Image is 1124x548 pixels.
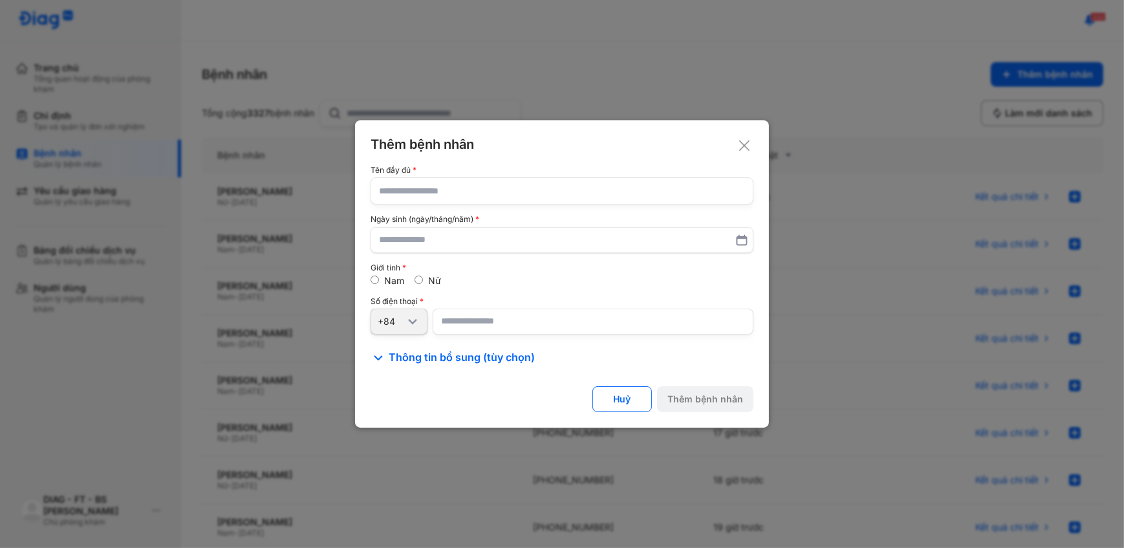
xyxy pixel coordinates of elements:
[667,393,743,405] div: Thêm bệnh nhân
[371,263,753,272] div: Giới tính
[389,350,535,366] span: Thông tin bổ sung (tùy chọn)
[371,136,753,153] div: Thêm bệnh nhân
[384,275,404,286] label: Nam
[657,386,753,412] button: Thêm bệnh nhân
[378,316,405,327] div: +84
[371,215,753,224] div: Ngày sinh (ngày/tháng/năm)
[592,386,652,412] button: Huỷ
[371,297,753,306] div: Số điện thoại
[428,275,441,286] label: Nữ
[371,166,753,175] div: Tên đầy đủ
